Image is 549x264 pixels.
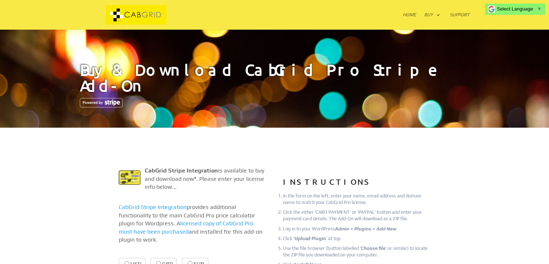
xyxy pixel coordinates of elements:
[119,204,187,210] a: CabGrid Stripe Integration
[283,226,430,232] li: Log in to your WordPress
[295,236,326,241] strong: Upload Plugin
[283,245,430,258] li: Use the file browser (button labelled ‘ ‘ or similar) to locate the ZIP file you downloaded on yo...
[403,12,416,30] a: Home
[283,175,430,193] h3: INSTRUCTIONS
[119,167,266,197] p: is available to buy and download now . Please enter your license info below...
[80,98,123,107] img: Stripe
[119,167,140,188] img: Stripe Wordpress Plugin
[81,5,191,25] img: CabGrid
[80,62,470,128] h1: Buy & Download CabGrid Pro Stripe Add-On
[497,6,533,12] span: Select Language
[119,220,253,235] a: licensed copy of CabGrid Pro must have been purchased
[145,167,218,174] strong: CabGrid Stripe Integration
[283,235,430,242] li: Click ‘ ‘ at top
[283,209,430,222] li: Click the either ‘CARD PAYMENT’ or 'PAYPAL' button and enter your payment card details. The Add-O...
[450,12,470,30] a: Support
[535,6,535,12] span: ​
[537,6,542,12] span: ▼
[497,6,542,12] a: Select Language​
[119,203,266,250] p: provides additional functionality to the main CabGrid Pro price calculator plugin for Wordpress. ...
[424,12,440,30] a: Buy
[283,193,430,206] li: In the form on the left, enter your name, email address and domain name to match your CabGrid Pro...
[361,246,385,251] strong: Choose file
[335,226,396,231] em: Admin > Plugins > Add New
